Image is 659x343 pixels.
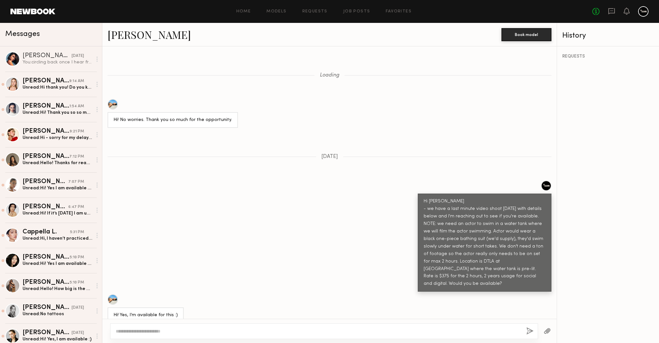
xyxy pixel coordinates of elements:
div: [PERSON_NAME] [23,330,72,336]
div: 5:10 PM [70,254,84,261]
div: Unread: Hello! How big is the water tank? Is it like a swimming pool? [23,286,92,292]
div: Unread: Hi! Yes I am available [DATE] and a great swimmer! [23,185,92,191]
div: [PERSON_NAME] [23,128,70,135]
div: You: circling back once I hear from client! [23,59,92,65]
div: Hi! No worries. Thank you so much for the opportunity. [113,116,232,124]
div: History [562,32,654,40]
div: [PERSON_NAME] [23,204,68,210]
a: Requests [302,9,328,14]
div: Unread: Hi thank you! Do you know what time [DATE] they would need me to be there? I’d be commuti... [23,84,92,91]
div: [DATE] [72,305,84,311]
div: Unread: Hi! Thank you so so much for reaching out! Unfortunately I’m not avail this day. But agai... [23,110,92,116]
div: Unread: Hi, I haven’t practiced swimming in quite a while, might not be that perfect for the shoo... [23,235,92,242]
div: [DATE] [72,53,84,59]
div: 5:10 PM [70,280,84,286]
div: Unread: No tattoos [23,311,92,317]
div: 9:21 PM [70,129,84,135]
span: Loading [320,73,339,78]
div: 9:14 AM [69,78,84,84]
div: [PERSON_NAME] [23,279,70,286]
div: 7:07 PM [68,179,84,185]
div: 6:47 PM [68,204,84,210]
div: [PERSON_NAME] [23,78,69,84]
div: Hi [PERSON_NAME] - we have a last minute video shoot [DATE] with details below and I'm reaching o... [424,198,546,288]
div: [PERSON_NAME] [23,153,69,160]
div: Hi! Yes, I’m available for this :) [113,312,178,319]
div: [PERSON_NAME] [23,103,69,110]
button: Book model [501,28,551,41]
div: [PERSON_NAME] [23,53,72,59]
div: Unread: Hi - sorry for my delay, my schedule has been extremely hectic. First of all thank you fo... [23,135,92,141]
span: Messages [5,30,40,38]
div: [PERSON_NAME] [23,179,68,185]
div: [DATE] [72,330,84,336]
a: [PERSON_NAME] [108,27,191,42]
a: Book model [501,31,551,37]
div: Unread: Hi! Yes I am available ✨ [23,261,92,267]
div: 7:12 PM [69,154,84,160]
div: Unread: Hello! Thanks for reaching out. Yes, I can make it! could you please send more details to... [23,160,92,166]
div: Unread: Hi! If it’s [DATE] I am unavailable. Am I being considered for [PERSON_NAME]? [23,210,92,216]
div: REQUESTS [562,54,654,59]
a: Home [236,9,251,14]
div: [PERSON_NAME] [23,304,72,311]
div: Cappella L. [23,229,70,235]
div: 1:54 AM [69,103,84,110]
span: [DATE] [321,154,338,160]
div: Unread: Hi! Yes, I am available :) [23,336,92,342]
a: Models [266,9,286,14]
div: 5:31 PM [70,229,84,235]
a: Favorites [386,9,412,14]
a: Job Posts [343,9,370,14]
div: [PERSON_NAME] [23,254,70,261]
